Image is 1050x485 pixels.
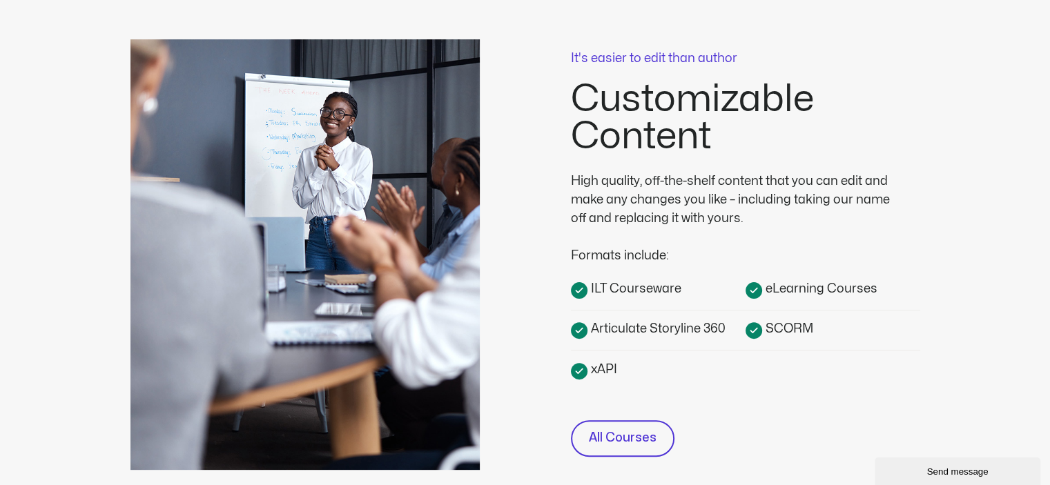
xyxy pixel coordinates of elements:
span: Articulate Storyline 360 [587,319,726,338]
span: eLearning Courses [762,279,877,298]
img: Instructor presenting employee training courseware [130,39,480,470]
span: xAPI [587,360,617,379]
a: SCORM [746,319,920,339]
a: ILT Courseware [571,279,746,299]
a: All Courses [571,420,674,457]
span: All Courses [589,428,657,448]
h2: Customizable Content [571,81,920,155]
div: High quality, off-the-shelf content that you can edit and make any changes you like – including t... [571,172,902,228]
a: Articulate Storyline 360 [571,319,746,339]
p: It's easier to edit than author [571,52,920,65]
span: ILT Courseware [587,279,681,298]
div: Formats include: [571,228,902,265]
iframe: chat widget [875,455,1043,485]
span: SCORM [762,319,813,338]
